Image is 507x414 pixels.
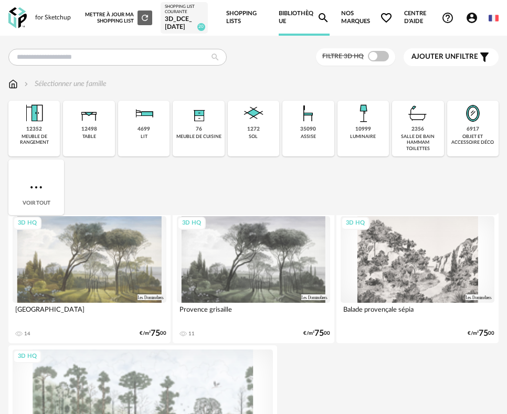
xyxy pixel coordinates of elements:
[26,126,42,133] div: 12352
[13,217,41,230] div: 3D HQ
[196,126,202,133] div: 76
[131,101,156,126] img: Literie.png
[489,13,499,23] img: fr
[411,53,456,60] span: Ajouter un
[77,101,102,126] img: Table.png
[441,12,454,24] span: Help Circle Outline icon
[140,15,150,20] span: Refresh icon
[22,79,107,89] div: Sélectionner une famille
[188,331,195,337] div: 11
[322,53,364,59] span: Filtre 3D HQ
[466,12,478,24] span: Account Circle icon
[351,101,376,126] img: Luminaire.png
[82,134,96,140] div: table
[186,101,212,126] img: Rangement.png
[314,330,324,337] span: 75
[249,134,258,140] div: sol
[141,134,147,140] div: lit
[22,79,30,89] img: svg+xml;base64,PHN2ZyB3aWR0aD0iMTYiIGhlaWdodD0iMTYiIHZpZXdCb3g9IjAgMCAxNiAxNiIgZmlsbD0ibm9uZSIgeG...
[177,217,206,230] div: 3D HQ
[478,51,491,63] span: Filter icon
[28,179,45,196] img: more.7b13dc1.svg
[177,303,331,324] div: Provence grisaille
[380,12,393,24] span: Heart Outline icon
[176,134,221,140] div: meuble de cuisine
[317,12,330,24] span: Magnify icon
[300,126,316,133] div: 35090
[336,212,499,343] a: 3D HQ Balade provençale sépia €/m²7500
[341,303,494,324] div: Balade provençale sépia
[350,134,376,140] div: luminaire
[22,101,47,126] img: Meuble%20de%20rangement.png
[460,101,485,126] img: Miroir.png
[411,52,478,61] span: filtre
[85,10,152,25] div: Mettre à jour ma Shopping List
[197,23,205,31] span: 20
[173,212,335,343] a: 3D HQ Provence grisaille 11 €/m²7500
[468,330,494,337] div: €/m² 00
[8,212,171,343] a: 3D HQ [GEOGRAPHIC_DATA] 14 €/m²7500
[395,134,440,152] div: salle de bain hammam toilettes
[467,126,479,133] div: 6917
[411,126,424,133] div: 2356
[404,10,453,25] span: Centre d'aideHelp Circle Outline icon
[301,134,316,140] div: assise
[13,350,41,363] div: 3D HQ
[8,79,18,89] img: svg+xml;base64,PHN2ZyB3aWR0aD0iMTYiIGhlaWdodD0iMTciIHZpZXdCb3g9IjAgMCAxNiAxNyIgZmlsbD0ibm9uZSIgeG...
[140,330,166,337] div: €/m² 00
[8,7,27,29] img: OXP
[165,4,204,15] div: Shopping List courante
[466,12,483,24] span: Account Circle icon
[8,160,64,215] div: Voir tout
[303,330,330,337] div: €/m² 00
[355,126,371,133] div: 10999
[81,126,97,133] div: 12498
[13,303,166,324] div: [GEOGRAPHIC_DATA]
[24,331,30,337] div: 14
[241,101,266,126] img: Sol.png
[247,126,260,133] div: 1272
[138,126,150,133] div: 4699
[341,217,369,230] div: 3D HQ
[165,15,204,31] div: 3D_DCE_[DATE]
[479,330,488,337] span: 75
[151,330,160,337] span: 75
[450,134,495,146] div: objet et accessoire déco
[404,48,499,66] button: Ajouter unfiltre Filter icon
[12,134,57,146] div: meuble de rangement
[35,14,71,22] div: for Sketchup
[165,4,204,31] a: Shopping List courante 3D_DCE_[DATE] 20
[405,101,430,126] img: Salle%20de%20bain.png
[295,101,321,126] img: Assise.png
